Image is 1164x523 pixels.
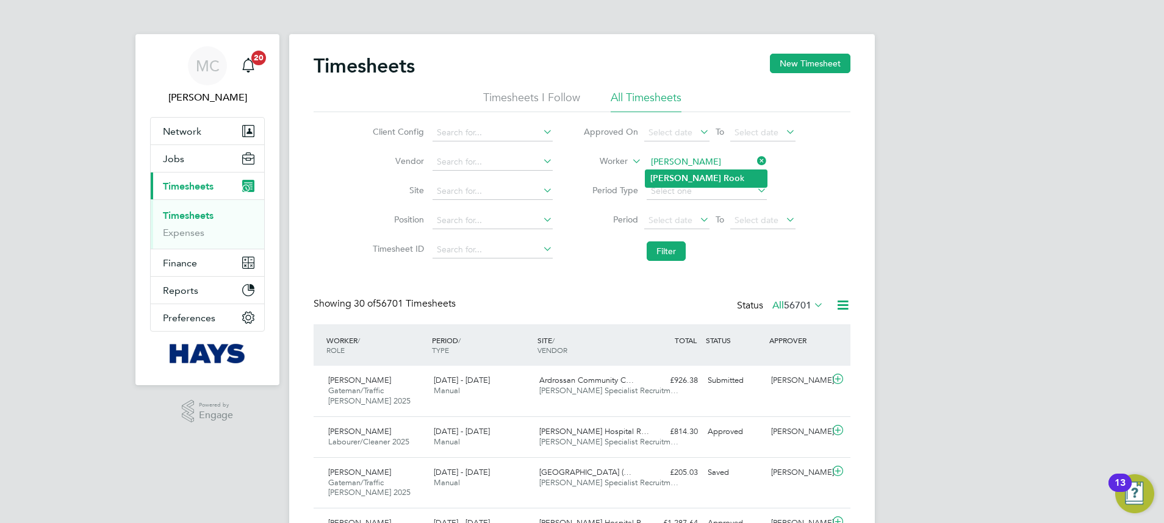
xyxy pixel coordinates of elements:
[770,54,850,73] button: New Timesheet
[369,243,424,254] label: Timesheet ID
[369,214,424,225] label: Position
[611,90,681,112] li: All Timesheets
[354,297,376,310] span: 30 of
[151,173,264,199] button: Timesheets
[151,145,264,172] button: Jobs
[196,58,220,74] span: MC
[328,375,391,385] span: [PERSON_NAME]
[766,422,830,442] div: [PERSON_NAME]
[163,126,201,137] span: Network
[163,180,214,192] span: Timesheets
[434,385,460,396] span: Manual
[199,400,233,410] span: Powered by
[433,212,553,229] input: Search for...
[357,335,360,345] span: /
[539,436,678,447] span: [PERSON_NAME] Specialist Recruitm…
[170,344,246,363] img: hays-logo-retina.png
[369,155,424,166] label: Vendor
[432,345,449,355] span: TYPE
[737,297,826,315] div: Status
[163,210,214,221] a: Timesheets
[583,126,638,137] label: Approved On
[236,46,260,85] a: 20
[328,477,411,498] span: Gateman/Traffic [PERSON_NAME] 2025
[647,183,767,200] input: Select one
[639,422,703,442] div: £814.30
[539,426,649,436] span: [PERSON_NAME] Hospital R…
[539,477,678,488] span: [PERSON_NAME] Specialist Recruitm…
[434,477,460,488] span: Manual
[163,153,184,165] span: Jobs
[354,297,456,310] span: 56701 Timesheets
[251,51,266,65] span: 20
[434,467,490,477] span: [DATE] - [DATE]
[434,375,490,385] span: [DATE] - [DATE]
[163,312,215,324] span: Preferences
[766,329,830,351] div: APPROVER
[135,34,279,385] nav: Main navigation
[537,345,567,355] span: VENDOR
[675,335,697,345] span: TOTAL
[151,249,264,276] button: Finance
[703,371,766,391] div: Submitted
[151,277,264,304] button: Reports
[573,155,628,168] label: Worker
[433,241,553,258] input: Search for...
[712,212,728,227] span: To
[458,335,461,345] span: /
[583,214,638,225] label: Period
[151,118,264,144] button: Network
[314,297,458,310] div: Showing
[712,124,728,140] span: To
[645,170,767,187] li: k
[182,400,234,423] a: Powered byEngage
[703,329,766,351] div: STATUS
[483,90,580,112] li: Timesheets I Follow
[766,371,830,391] div: [PERSON_NAME]
[150,344,265,363] a: Go to home page
[703,463,766,483] div: Saved
[151,199,264,249] div: Timesheets
[735,215,778,226] span: Select date
[323,329,429,361] div: WORKER
[433,154,553,171] input: Search for...
[433,183,553,200] input: Search for...
[647,241,686,261] button: Filter
[326,345,345,355] span: ROLE
[151,304,264,331] button: Preferences
[648,127,692,138] span: Select date
[163,227,204,238] a: Expenses
[648,215,692,226] span: Select date
[150,90,265,105] span: Meg Castleton
[163,257,197,269] span: Finance
[703,422,766,442] div: Approved
[772,299,824,311] label: All
[647,154,767,171] input: Search for...
[534,329,640,361] div: SITE
[650,173,721,183] b: [PERSON_NAME]
[639,463,703,483] div: £205.03
[724,173,740,183] b: Roo
[434,436,460,447] span: Manual
[735,127,778,138] span: Select date
[1115,483,1126,499] div: 13
[369,185,424,196] label: Site
[434,426,490,436] span: [DATE] - [DATE]
[314,54,415,78] h2: Timesheets
[539,385,678,396] span: [PERSON_NAME] Specialist Recruitm…
[328,426,391,436] span: [PERSON_NAME]
[552,335,555,345] span: /
[766,463,830,483] div: [PERSON_NAME]
[1115,474,1154,513] button: Open Resource Center, 13 new notifications
[583,185,638,196] label: Period Type
[328,436,409,447] span: Labourer/Cleaner 2025
[328,385,411,406] span: Gateman/Traffic [PERSON_NAME] 2025
[328,467,391,477] span: [PERSON_NAME]
[150,46,265,105] a: MC[PERSON_NAME]
[369,126,424,137] label: Client Config
[199,410,233,421] span: Engage
[433,124,553,141] input: Search for...
[639,371,703,391] div: £926.38
[429,329,534,361] div: PERIOD
[539,375,634,385] span: Ardrossan Community C…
